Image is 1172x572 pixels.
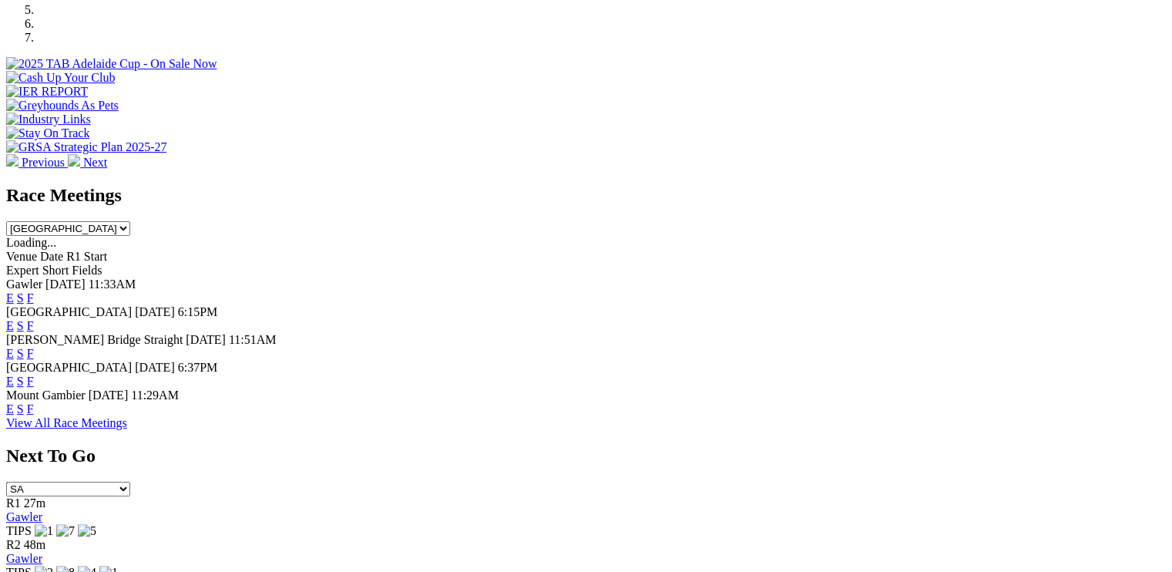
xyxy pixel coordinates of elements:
img: 2025 TAB Adelaide Cup - On Sale Now [6,57,217,71]
span: Next [83,156,107,169]
span: Fields [72,264,102,277]
a: F [27,347,34,360]
img: IER REPORT [6,85,88,99]
span: 11:51AM [229,333,277,346]
span: [DATE] [135,361,175,374]
span: 27m [24,496,45,510]
a: S [17,375,24,388]
img: Cash Up Your Club [6,71,115,85]
a: E [6,291,14,305]
a: F [27,319,34,332]
span: [DATE] [89,389,129,402]
span: Loading... [6,236,56,249]
img: 5 [78,524,96,538]
a: S [17,291,24,305]
a: E [6,402,14,416]
img: Stay On Track [6,126,89,140]
a: Next [68,156,107,169]
span: Mount Gambier [6,389,86,402]
img: 1 [35,524,53,538]
a: F [27,291,34,305]
img: 7 [56,524,75,538]
a: E [6,375,14,388]
span: 48m [24,538,45,551]
a: Previous [6,156,68,169]
span: 11:33AM [89,278,136,291]
a: E [6,319,14,332]
a: F [27,402,34,416]
a: F [27,375,34,388]
a: S [17,347,24,360]
img: Industry Links [6,113,91,126]
span: Gawler [6,278,42,291]
span: [PERSON_NAME] Bridge Straight [6,333,183,346]
span: Date [40,250,63,263]
span: Short [42,264,69,277]
a: Gawler [6,510,42,523]
span: [GEOGRAPHIC_DATA] [6,361,132,374]
span: R1 [6,496,21,510]
span: 11:29AM [131,389,179,402]
span: Previous [22,156,65,169]
img: Greyhounds As Pets [6,99,119,113]
img: chevron-left-pager-white.svg [6,154,18,167]
span: Expert [6,264,39,277]
span: 6:37PM [178,361,218,374]
a: E [6,347,14,360]
h2: Race Meetings [6,185,1166,206]
span: R1 Start [66,250,107,263]
span: [GEOGRAPHIC_DATA] [6,305,132,318]
span: 6:15PM [178,305,218,318]
a: S [17,319,24,332]
img: chevron-right-pager-white.svg [68,154,80,167]
span: [DATE] [135,305,175,318]
a: View All Race Meetings [6,416,127,429]
span: R2 [6,538,21,551]
img: GRSA Strategic Plan 2025-27 [6,140,166,154]
span: [DATE] [45,278,86,291]
h2: Next To Go [6,446,1166,466]
a: S [17,402,24,416]
span: Venue [6,250,37,263]
span: [DATE] [186,333,226,346]
span: TIPS [6,524,32,537]
a: Gawler [6,552,42,565]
